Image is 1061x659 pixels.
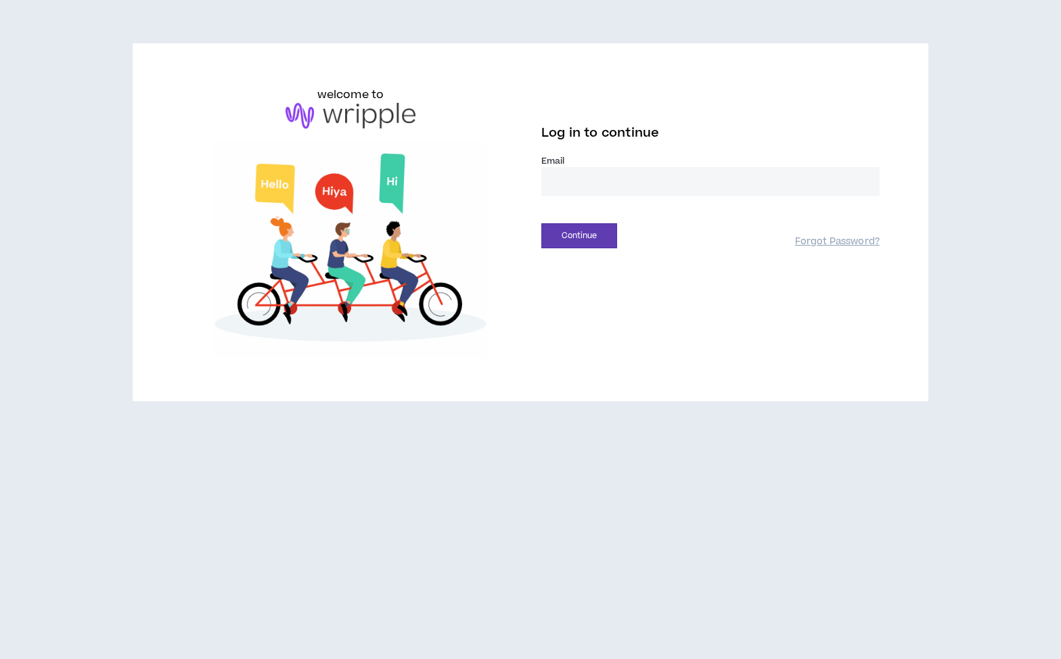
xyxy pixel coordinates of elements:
[317,87,384,103] h6: welcome to
[541,223,617,248] button: Continue
[181,142,520,359] img: Welcome to Wripple
[286,103,415,129] img: logo-brand.png
[795,235,880,248] a: Forgot Password?
[541,155,880,167] label: Email
[541,124,659,141] span: Log in to continue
